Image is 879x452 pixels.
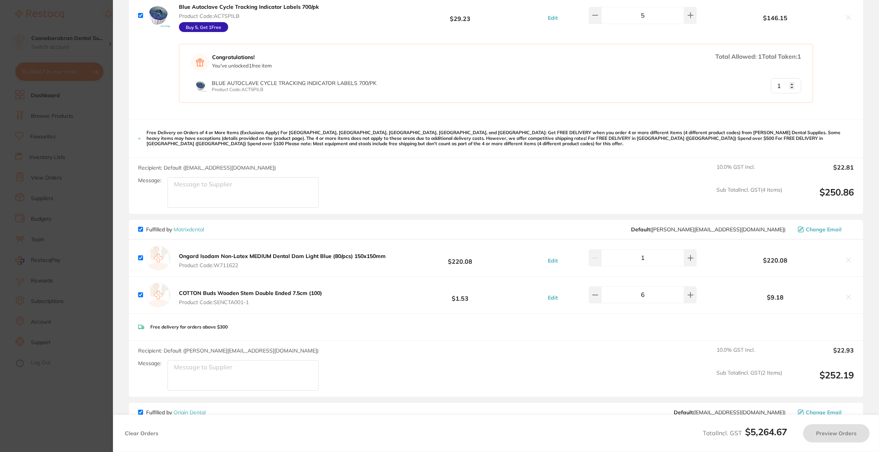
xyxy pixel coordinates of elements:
[389,251,532,265] b: $220.08
[174,226,204,233] a: Matrixdental
[703,429,787,437] span: Total Incl. GST
[716,187,782,208] span: Sub Total Incl. GST ( 4 Items)
[788,370,854,391] output: $252.19
[806,226,842,232] span: Change Email
[758,53,762,60] span: 1
[146,3,171,27] img: Y2dwb2F2bw
[179,13,319,19] span: Product Code: ACTSPILB
[212,87,377,92] p: Product Code: ACTSPILB
[389,288,532,302] b: $1.53
[146,409,206,415] p: Fulfilled by
[179,290,322,297] b: COTTON Buds Wooden Stem Double Ended 7.5cm (100)
[795,226,854,233] button: Change Email
[177,253,388,269] button: Ongard Isodam Non-Latex MEDIUM Dental Dam Light Blue (80/pcs) 150x150mm Product Code:W711622
[711,257,840,264] b: $220.08
[179,299,322,305] span: Product Code: SENCTA001-1
[546,14,560,21] button: Edit
[788,164,854,181] output: $22.81
[195,80,206,92] img: Blue Autoclave Cycle Tracking Indicator Labels 700/pk
[674,409,693,416] b: Default
[795,409,854,416] button: Change Email
[212,63,272,69] p: You've unlocked 1 free item
[716,370,782,391] span: Sub Total Incl. GST ( 2 Items)
[546,257,560,264] button: Edit
[179,253,386,260] b: Ongard Isodam Non-Latex MEDIUM Dental Dam Light Blue (80/pcs) 150x150mm
[745,426,787,438] b: $5,264.67
[806,409,842,415] span: Change Email
[177,3,321,32] button: Blue Autoclave Cycle Tracking Indicator Labels 700/pk Product Code:ACTSPILB Buy 5, Get 1Free
[179,22,228,32] div: Buy 5, Get 1 Free
[631,226,650,233] b: Default
[146,130,854,146] p: Free Delivery on Orders of 4 or More Items (Exclusions Apply) For [GEOGRAPHIC_DATA], [GEOGRAPHIC_...
[146,246,171,270] img: empty.jpg
[138,347,319,354] span: Recipient: Default ( [PERSON_NAME][EMAIL_ADDRESS][DOMAIN_NAME] )
[138,164,276,171] span: Recipient: Default ( [EMAIL_ADDRESS][DOMAIN_NAME] )
[711,294,840,301] b: $9.18
[389,8,532,22] b: $29.23
[122,424,161,442] button: Clear Orders
[179,262,386,268] span: Product Code: W711622
[174,409,206,416] a: Origin Dental
[674,409,786,415] span: info@origindental.com.au
[711,14,840,21] b: $146.15
[138,177,161,184] label: Message:
[212,54,272,60] strong: Congratulations!
[803,424,869,442] button: Preview Orders
[146,283,171,307] img: empty.jpg
[797,53,801,60] span: 1
[146,226,204,232] p: Fulfilled by
[771,78,801,93] input: Qty
[138,360,161,367] label: Message:
[150,324,228,330] p: Free delivery for orders above $300
[179,3,319,10] b: Blue Autoclave Cycle Tracking Indicator Labels 700/pk
[788,347,854,364] output: $22.93
[788,187,854,208] output: $250.86
[631,226,786,232] span: peter@matrixdental.com.au
[546,294,560,301] button: Edit
[716,347,782,364] span: 10.0 % GST Incl.
[716,164,782,181] span: 10.0 % GST Incl.
[715,53,801,59] div: Total Allowed: Total Taken:
[177,290,324,306] button: COTTON Buds Wooden Stem Double Ended 7.5cm (100) Product Code:SENCTA001-1
[212,80,377,87] span: Blue Autoclave Cycle Tracking Indicator Labels 700/pk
